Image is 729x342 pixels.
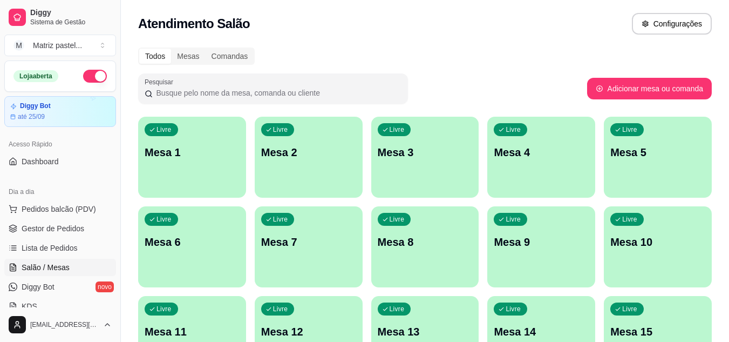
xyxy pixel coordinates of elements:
[4,259,116,276] a: Salão / Mesas
[494,234,589,250] p: Mesa 9
[145,77,177,86] label: Pesquisar
[4,96,116,127] a: Diggy Botaté 25/09
[30,18,112,26] span: Sistema de Gestão
[390,215,405,224] p: Livre
[494,145,589,160] p: Mesa 4
[261,234,356,250] p: Mesa 7
[138,117,246,198] button: LivreMesa 1
[18,112,45,121] article: até 25/09
[378,234,473,250] p: Mesa 8
[22,281,54,292] span: Diggy Bot
[33,40,82,51] div: Matriz pastel ...
[4,200,116,218] button: Pedidos balcão (PDV)
[255,117,363,198] button: LivreMesa 2
[145,324,240,339] p: Mesa 11
[22,301,37,312] span: KDS
[632,13,712,35] button: Configurações
[494,324,589,339] p: Mesa 14
[171,49,205,64] div: Mesas
[138,15,250,32] h2: Atendimento Salão
[13,70,58,82] div: Loja aberta
[4,312,116,338] button: [EMAIL_ADDRESS][DOMAIN_NAME]
[506,305,521,313] p: Livre
[604,117,712,198] button: LivreMesa 5
[273,125,288,134] p: Livre
[487,117,595,198] button: LivreMesa 4
[4,278,116,296] a: Diggy Botnovo
[145,145,240,160] p: Mesa 1
[622,125,637,134] p: Livre
[22,156,59,167] span: Dashboard
[622,305,637,313] p: Livre
[390,125,405,134] p: Livre
[139,49,171,64] div: Todos
[4,239,116,257] a: Lista de Pedidos
[22,204,96,214] span: Pedidos balcão (PDV)
[138,206,246,287] button: LivreMesa 6
[4,298,116,315] a: KDS
[273,305,288,313] p: Livre
[156,125,172,134] p: Livre
[506,125,521,134] p: Livre
[83,70,107,83] button: Alterar Status
[13,40,24,51] span: M
[378,145,473,160] p: Mesa 3
[622,215,637,224] p: Livre
[153,88,401,98] input: Pesquisar
[30,8,112,18] span: Diggy
[610,234,705,250] p: Mesa 10
[22,243,78,253] span: Lista de Pedidos
[156,305,172,313] p: Livre
[506,215,521,224] p: Livre
[4,183,116,200] div: Dia a dia
[487,206,595,287] button: LivreMesa 9
[22,262,70,273] span: Salão / Mesas
[587,78,712,99] button: Adicionar mesa ou comanda
[610,145,705,160] p: Mesa 5
[30,320,99,329] span: [EMAIL_ADDRESS][DOMAIN_NAME]
[4,4,116,30] a: DiggySistema de Gestão
[371,117,479,198] button: LivreMesa 3
[255,206,363,287] button: LivreMesa 7
[378,324,473,339] p: Mesa 13
[22,223,84,234] span: Gestor de Pedidos
[156,215,172,224] p: Livre
[20,102,51,110] article: Diggy Bot
[273,215,288,224] p: Livre
[145,234,240,250] p: Mesa 6
[604,206,712,287] button: LivreMesa 10
[610,324,705,339] p: Mesa 15
[390,305,405,313] p: Livre
[261,145,356,160] p: Mesa 2
[4,220,116,237] a: Gestor de Pedidos
[261,324,356,339] p: Mesa 12
[4,153,116,170] a: Dashboard
[4,136,116,153] div: Acesso Rápido
[371,206,479,287] button: LivreMesa 8
[206,49,254,64] div: Comandas
[4,35,116,56] button: Select a team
